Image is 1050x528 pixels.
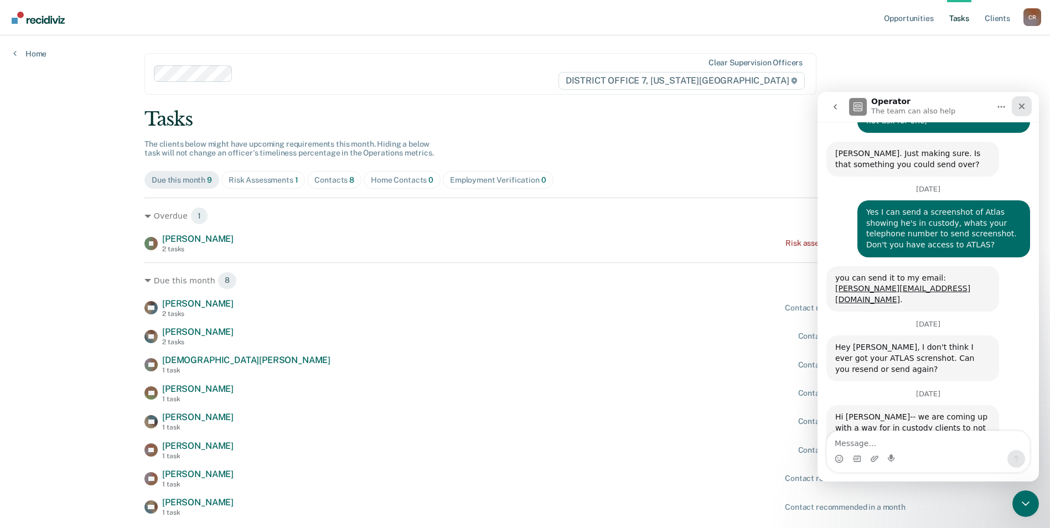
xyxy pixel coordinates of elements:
div: Hi [PERSON_NAME]-- we are coming up with a way for in custody clients to not show under tasks. Th... [18,320,173,363]
textarea: Message… [9,339,212,358]
button: Send a message… [190,358,208,376]
div: 1 task [162,452,234,460]
div: Contact recommended in a month [785,303,906,313]
div: Kim says… [9,313,213,394]
iframe: Intercom live chat [1012,490,1039,517]
div: 2 tasks [162,245,234,253]
div: Contact recommended in a month [785,474,906,483]
div: 1 task [162,509,234,516]
div: Home Contacts [371,175,433,185]
div: Hi [PERSON_NAME]-- we are coming up with a way for in custody clients to not show under tasks. Th... [9,313,182,370]
div: Risk assessment due a month ago [785,239,906,248]
div: Contact recommended [DATE] [798,360,906,370]
span: [PERSON_NAME] [162,412,234,422]
div: 2 tasks [162,338,234,346]
iframe: Intercom live chat [818,92,1039,482]
div: Contact recommended [DATE] [798,446,906,455]
button: Gif picker [35,363,44,371]
img: Recidiviz [12,12,65,24]
div: 1 task [162,366,330,374]
span: [PERSON_NAME] [162,298,234,309]
span: [PERSON_NAME] [162,234,234,244]
span: The clients below might have upcoming requirements this month. Hiding a below task will not chang... [144,139,434,158]
a: Home [13,49,46,59]
span: [PERSON_NAME] [162,384,234,394]
span: 1 [295,175,298,184]
span: [DEMOGRAPHIC_DATA][PERSON_NAME] [162,355,330,365]
button: Upload attachment [53,363,61,371]
span: DISTRICT OFFICE 7, [US_STATE][GEOGRAPHIC_DATA] [558,72,805,90]
span: 1 [190,207,208,225]
button: Profile dropdown button [1023,8,1041,26]
div: 1 task [162,423,234,431]
span: 0 [428,175,433,184]
button: Start recording [70,363,79,371]
span: 9 [207,175,212,184]
span: [PERSON_NAME] [162,469,234,479]
div: Due this month [152,175,212,185]
div: Contacts [314,175,354,185]
div: Contact recommended [DATE] [798,332,906,341]
span: 8 [349,175,354,184]
div: 2 tasks [162,310,234,318]
span: [PERSON_NAME] [162,441,234,451]
div: C R [1023,8,1041,26]
div: Contact recommended [DATE] [798,417,906,426]
div: Clear supervision officers [708,58,803,68]
span: 0 [541,175,546,184]
div: 1 task [162,395,234,403]
div: 1 task [162,480,234,488]
span: 8 [218,272,237,289]
span: [PERSON_NAME] [162,497,234,508]
div: Employment Verification [450,175,546,185]
span: [PERSON_NAME] [162,327,234,337]
div: Contact recommended [DATE] [798,389,906,398]
button: Emoji picker [17,363,26,371]
div: Due this month 8 [144,272,906,289]
div: Contact recommended in a month [785,503,906,512]
div: Risk Assessments [229,175,298,185]
div: Overdue 1 [144,207,906,225]
div: Tasks [144,108,906,131]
